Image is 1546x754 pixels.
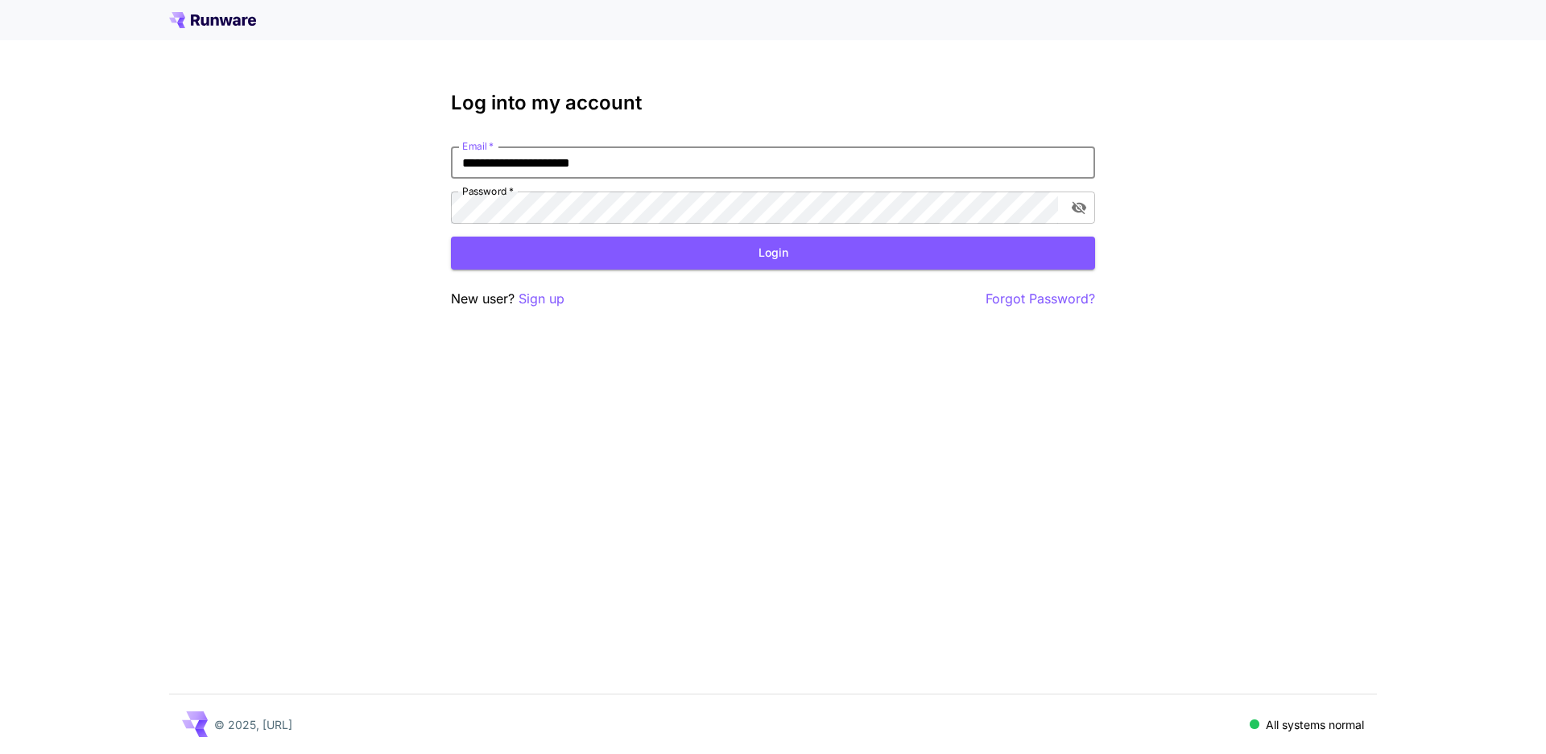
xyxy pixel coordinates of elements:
h3: Log into my account [451,92,1095,114]
p: All systems normal [1266,716,1364,733]
label: Password [462,184,514,198]
button: Sign up [519,289,564,309]
button: toggle password visibility [1064,193,1093,222]
button: Forgot Password? [986,289,1095,309]
button: Login [451,237,1095,270]
p: © 2025, [URL] [214,716,292,733]
label: Email [462,139,494,153]
p: New user? [451,289,564,309]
